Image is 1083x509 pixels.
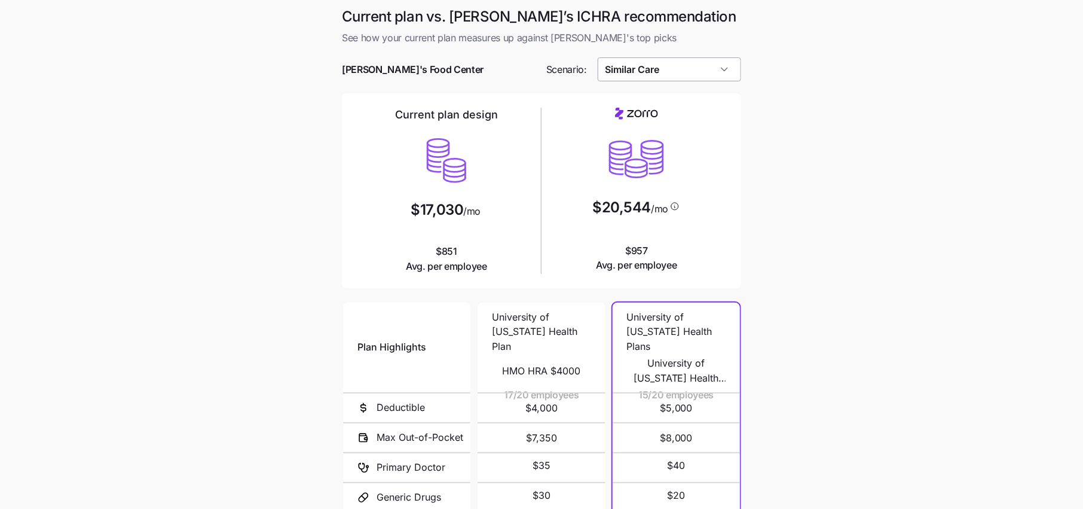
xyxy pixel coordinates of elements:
[502,364,580,379] span: HMO HRA $4000
[357,340,426,355] span: Plan Highlights
[342,7,741,26] h1: Current plan vs. [PERSON_NAME]’s ICHRA recommendation
[651,204,668,214] span: /mo
[492,310,591,354] span: University of [US_STATE] Health Plan
[377,400,425,415] span: Deductible
[593,200,651,215] span: $20,544
[492,423,591,452] span: $7,350
[463,206,481,216] span: /mo
[627,394,726,422] span: $5,000
[627,423,726,452] span: $8,000
[596,258,677,273] span: Avg. per employee
[377,430,463,445] span: Max Out-of-Pocket
[342,31,741,45] span: See how your current plan measures up against [PERSON_NAME]'s top picks
[627,356,726,386] span: University of [US_STATE] Health Plan HMO Exclusive Silver Standard
[638,388,714,403] span: 15/20 employees
[342,62,484,77] span: [PERSON_NAME]'s Food Center
[406,244,487,274] span: $851
[667,458,685,473] span: $40
[533,488,550,503] span: $30
[546,62,587,77] span: Scenario:
[667,488,685,503] span: $20
[596,243,677,273] span: $957
[492,394,591,422] span: $4,000
[627,310,726,354] span: University of [US_STATE] Health Plans
[395,108,498,122] h2: Current plan design
[533,458,550,473] span: $35
[377,460,445,475] span: Primary Doctor
[411,203,464,217] span: $17,030
[377,490,441,505] span: Generic Drugs
[406,259,487,274] span: Avg. per employee
[504,388,579,403] span: 17/20 employees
